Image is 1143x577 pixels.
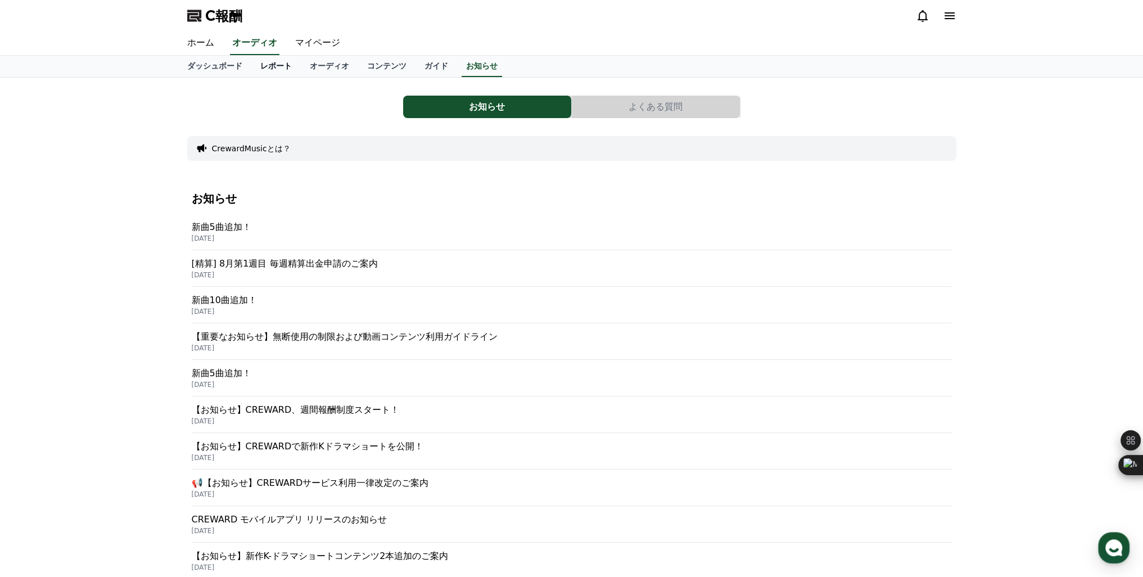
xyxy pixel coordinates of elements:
a: マイページ [286,31,349,55]
font: オーディオ [232,37,277,48]
font: [DATE] [192,564,215,571]
font: C報酬 [205,8,242,24]
font: [DATE] [192,490,215,498]
a: レポート [251,56,301,77]
font: ホーム [187,37,214,48]
font: 新曲5曲追加！ [192,368,251,378]
font: [DATE] [192,417,215,425]
a: Settings [145,357,216,385]
a: 新曲5曲追加！ [DATE] [192,360,952,396]
font: [DATE] [192,527,215,535]
font: [精算] 8月第1週目 毎週精算出金申請のご案内 [192,258,378,269]
span: Home [29,373,48,382]
font: よくある質問 [629,101,683,112]
font: マイページ [295,37,340,48]
a: よくある質問 [572,96,740,118]
font: 【お知らせ】新作K-ドラマショートコンテンツ2本追加のご案内 [192,551,449,561]
font: お知らせ [192,192,237,205]
button: お知らせ [403,96,571,118]
a: 📢【お知らせ】CREWARDサービス利用一律改定のご案内 [DATE] [192,470,952,506]
font: 新曲10曲追加！ [192,295,257,305]
button: よくある質問 [572,96,740,118]
font: コンテンツ [367,61,406,70]
font: ガイド [424,61,448,70]
a: 【お知らせ】CREWARDで新作Kドラマショートを公開！ [DATE] [192,433,952,470]
font: 【お知らせ】CREWARD、週間報酬制度スタート！ [192,404,400,415]
font: [DATE] [192,308,215,315]
font: 【重要なお知らせ】無断使用の制限および動画コンテンツ利用ガイドライン [192,331,498,342]
font: [DATE] [192,235,215,242]
font: お知らせ [466,61,498,70]
font: オーディオ [310,61,349,70]
span: Messages [93,374,127,383]
font: [DATE] [192,344,215,352]
a: お知らせ [403,96,572,118]
a: ガイド [415,56,457,77]
a: 【重要なお知らせ】無断使用の制限および動画コンテンツ利用ガイドライン [DATE] [192,323,952,360]
a: CREWARD モバイルアプリ リリースのお知らせ [DATE] [192,506,952,543]
a: オーディオ [230,31,279,55]
a: お知らせ [462,56,502,77]
a: ホーム [178,31,223,55]
a: オーディオ [301,56,358,77]
a: 新曲5曲追加！ [DATE] [192,214,952,250]
font: CrewardMusicとは？ [212,144,291,153]
font: 【お知らせ】CREWARDで新作Kドラマショートを公開！ [192,441,423,452]
font: [DATE] [192,381,215,389]
span: Settings [166,373,194,382]
font: [DATE] [192,271,215,279]
font: レポート [260,61,292,70]
font: お知らせ [469,101,505,112]
a: C報酬 [187,7,242,25]
font: [DATE] [192,454,215,462]
font: ダッシュボード [187,61,242,70]
a: 【お知らせ】CREWARD、週間報酬制度スタート！ [DATE] [192,396,952,433]
font: 新曲5曲追加！ [192,222,251,232]
a: Home [3,357,74,385]
a: Messages [74,357,145,385]
a: [精算] 8月第1週目 毎週精算出金申請のご案内 [DATE] [192,250,952,287]
font: 📢【お知らせ】CREWARDサービス利用一律改定のご案内 [192,477,429,488]
font: CREWARD モバイルアプリ リリースのお知らせ [192,514,387,525]
a: コンテンツ [358,56,415,77]
a: ダッシュボード [178,56,251,77]
a: 新曲10曲追加！ [DATE] [192,287,952,323]
button: CrewardMusicとは？ [212,143,291,154]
